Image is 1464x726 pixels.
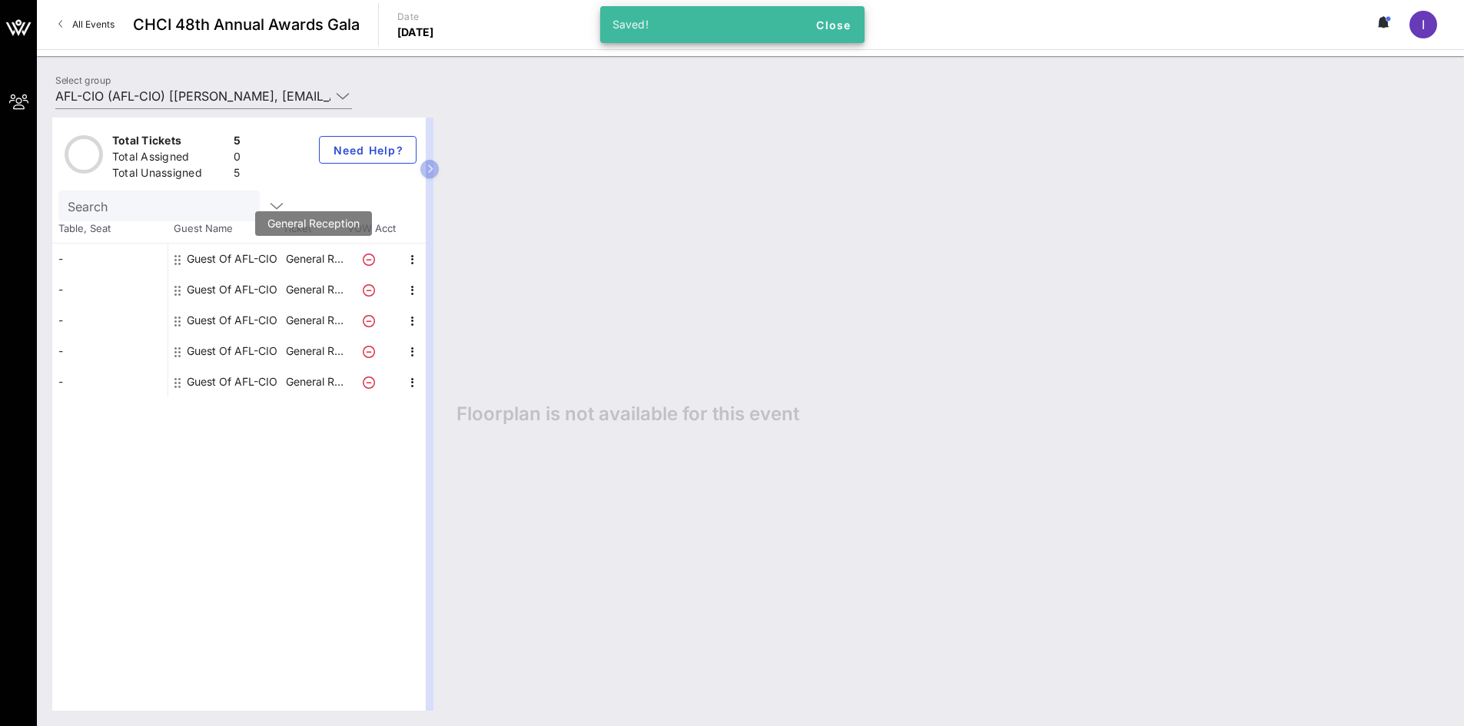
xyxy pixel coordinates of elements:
[283,221,344,237] span: Ticket
[112,149,227,168] div: Total Assigned
[112,165,227,184] div: Total Unassigned
[809,11,858,38] button: Close
[397,25,434,40] p: [DATE]
[168,221,283,237] span: Guest Name
[234,133,241,152] div: 5
[284,336,345,366] p: General R…
[133,13,360,36] span: CHCI 48th Annual Awards Gala
[112,133,227,152] div: Total Tickets
[815,18,852,31] span: Close
[332,144,403,157] span: Need Help?
[612,18,649,31] span: Saved!
[52,366,168,397] div: -
[397,9,434,25] p: Date
[1422,17,1425,32] span: I
[52,244,168,274] div: -
[284,305,345,336] p: General R…
[187,244,277,274] div: Guest Of AFL-CIO
[284,366,345,397] p: General R…
[456,403,799,426] span: Floorplan is not available for this event
[52,274,168,305] div: -
[52,336,168,366] div: -
[187,366,277,397] div: Guest Of AFL-CIO
[55,75,111,86] label: Select group
[1409,11,1437,38] div: I
[72,18,115,30] span: All Events
[234,149,241,168] div: 0
[344,221,398,237] span: VOW Acct
[187,336,277,366] div: Guest Of AFL-CIO
[187,305,277,336] div: Guest Of AFL-CIO
[284,274,345,305] p: General R…
[234,165,241,184] div: 5
[52,305,168,336] div: -
[319,136,417,164] button: Need Help?
[187,274,277,305] div: Guest Of AFL-CIO
[284,244,345,274] p: General R…
[49,12,124,37] a: All Events
[52,221,168,237] span: Table, Seat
